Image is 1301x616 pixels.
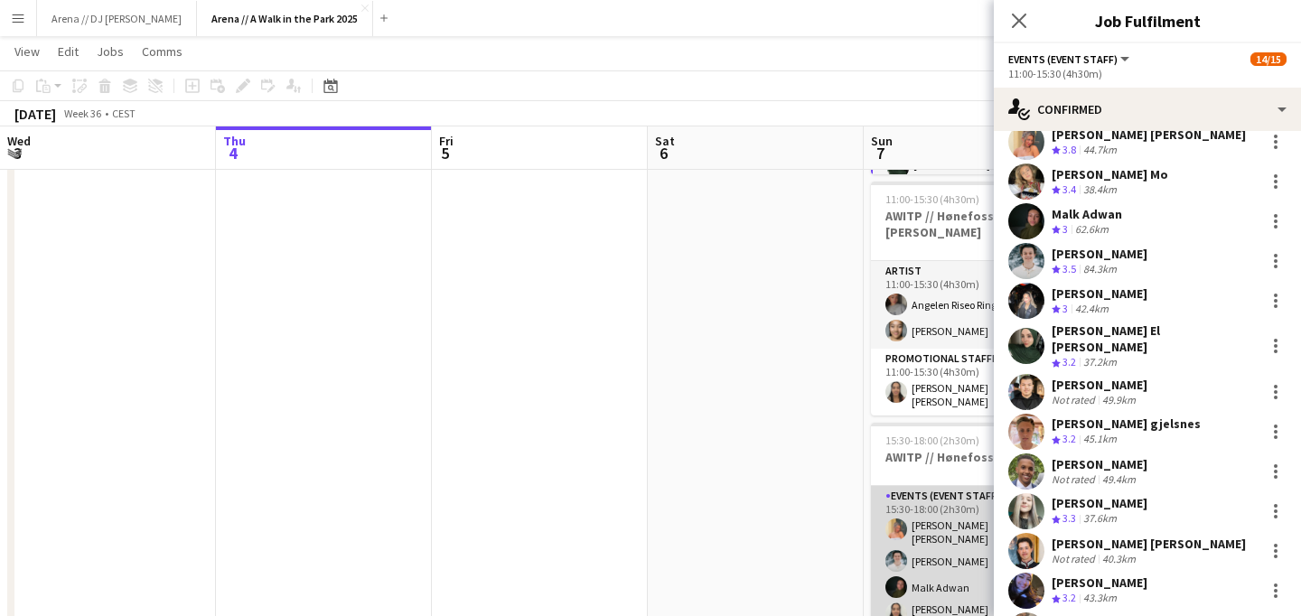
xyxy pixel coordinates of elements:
[1052,472,1099,486] div: Not rated
[112,107,136,120] div: CEST
[1080,355,1120,370] div: 37.2km
[652,143,675,163] span: 6
[223,133,246,149] span: Thu
[1080,591,1120,606] div: 43.3km
[1062,432,1076,445] span: 3.2
[1052,552,1099,565] div: Not rated
[885,434,979,447] span: 15:30-18:00 (2h30m)
[1052,126,1246,143] div: [PERSON_NAME] [PERSON_NAME]
[1008,52,1132,66] button: Events (Event Staff)
[1099,393,1139,406] div: 49.9km
[1062,182,1076,196] span: 3.4
[1052,393,1099,406] div: Not rated
[1062,143,1076,156] span: 3.8
[14,105,56,123] div: [DATE]
[1052,377,1147,393] div: [PERSON_NAME]
[89,40,131,63] a: Jobs
[436,143,454,163] span: 5
[1080,182,1120,198] div: 38.4km
[1072,302,1112,317] div: 42.4km
[7,40,47,63] a: View
[1052,246,1147,262] div: [PERSON_NAME]
[1008,67,1287,80] div: 11:00-15:30 (4h30m)
[1052,495,1147,511] div: [PERSON_NAME]
[135,40,190,63] a: Comms
[1052,285,1147,302] div: [PERSON_NAME]
[1052,456,1147,472] div: [PERSON_NAME]
[1062,222,1068,236] span: 3
[868,143,893,163] span: 7
[1062,591,1076,604] span: 3.2
[58,43,79,60] span: Edit
[871,349,1073,415] app-card-role: Promotional Staffing (Mascot)1/111:00-15:30 (4h30m)[PERSON_NAME] [PERSON_NAME]
[439,133,454,149] span: Fri
[1080,511,1120,527] div: 37.6km
[14,43,40,60] span: View
[871,261,1073,349] app-card-role: Artist2/211:00-15:30 (4h30m)Angelen Riseo Ring[PERSON_NAME]
[655,133,675,149] span: Sat
[1052,536,1246,552] div: [PERSON_NAME] [PERSON_NAME]
[994,88,1301,131] div: Confirmed
[1062,355,1076,369] span: 3.2
[1080,262,1120,277] div: 84.3km
[994,9,1301,33] h3: Job Fulfilment
[7,133,31,149] span: Wed
[885,192,979,206] span: 11:00-15:30 (4h30m)
[142,43,183,60] span: Comms
[60,107,105,120] span: Week 36
[871,208,1073,240] h3: AWITP // Hønefoss // Team DJ [PERSON_NAME]
[1099,472,1139,486] div: 49.4km
[197,1,373,36] button: Arena // A Walk in the Park 2025
[1008,52,1118,66] span: Events (Event Staff)
[1052,166,1168,182] div: [PERSON_NAME] Mo
[871,449,1073,465] h3: AWITP // Hønefoss // Nedrigg
[97,43,124,60] span: Jobs
[1099,552,1139,565] div: 40.3km
[1052,322,1258,355] div: [PERSON_NAME] El [PERSON_NAME]
[5,143,31,163] span: 3
[871,133,893,149] span: Sun
[1080,143,1120,158] div: 44.7km
[1052,415,1201,432] div: [PERSON_NAME] gjelsnes
[1250,52,1287,66] span: 14/15
[1062,511,1076,525] span: 3.3
[1062,302,1068,315] span: 3
[1052,574,1147,591] div: [PERSON_NAME]
[871,182,1073,415] app-job-card: 11:00-15:30 (4h30m)3/3AWITP // Hønefoss // Team DJ [PERSON_NAME]2 RolesArtist2/211:00-15:30 (4h30...
[37,1,197,36] button: Arena // DJ [PERSON_NAME]
[1062,262,1076,275] span: 3.5
[1052,206,1122,222] div: Malk Adwan
[51,40,86,63] a: Edit
[1072,222,1112,238] div: 62.6km
[1080,432,1120,447] div: 45.1km
[220,143,246,163] span: 4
